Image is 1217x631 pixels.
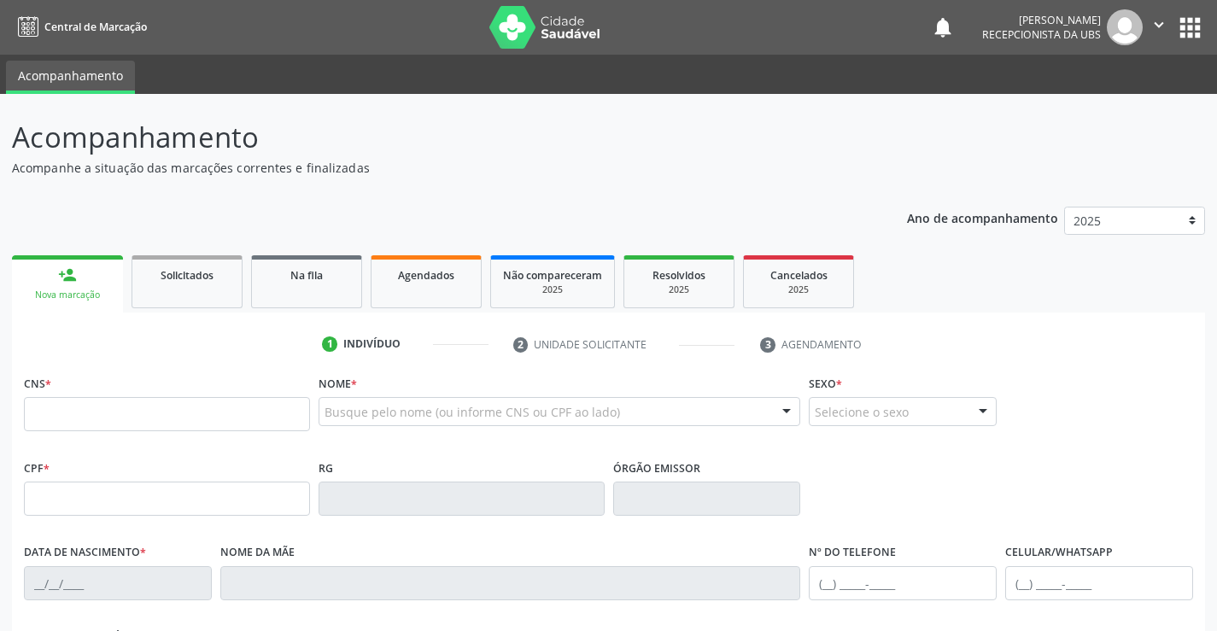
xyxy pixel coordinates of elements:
div: [PERSON_NAME] [982,13,1101,27]
button: notifications [931,15,955,39]
div: 2025 [503,283,602,296]
p: Ano de acompanhamento [907,207,1058,228]
label: Nome da mãe [220,540,295,566]
a: Acompanhamento [6,61,135,94]
span: Resolvidos [652,268,705,283]
label: Nome [319,371,357,397]
span: Busque pelo nome (ou informe CNS ou CPF ao lado) [325,403,620,421]
button:  [1143,9,1175,45]
span: Não compareceram [503,268,602,283]
span: Selecione o sexo [815,403,909,421]
label: Nº do Telefone [809,540,896,566]
label: CNS [24,371,51,397]
label: Celular/WhatsApp [1005,540,1113,566]
span: Central de Marcação [44,20,147,34]
div: person_add [58,266,77,284]
img: img [1107,9,1143,45]
label: RG [319,455,333,482]
div: 2025 [756,283,841,296]
label: Órgão emissor [613,455,700,482]
label: Sexo [809,371,842,397]
span: Recepcionista da UBS [982,27,1101,42]
div: 2025 [636,283,722,296]
p: Acompanhamento [12,116,847,159]
p: Acompanhe a situação das marcações correntes e finalizadas [12,159,847,177]
span: Solicitados [161,268,214,283]
input: (__) _____-_____ [1005,566,1193,600]
span: Agendados [398,268,454,283]
input: (__) _____-_____ [809,566,997,600]
a: Central de Marcação [12,13,147,41]
i:  [1150,15,1168,34]
div: Indivíduo [343,336,401,352]
button: apps [1175,13,1205,43]
div: 1 [322,336,337,352]
div: Nova marcação [24,289,111,301]
span: Cancelados [770,268,828,283]
span: Na fila [290,268,323,283]
input: __/__/____ [24,566,212,600]
label: Data de nascimento [24,540,146,566]
label: CPF [24,455,50,482]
